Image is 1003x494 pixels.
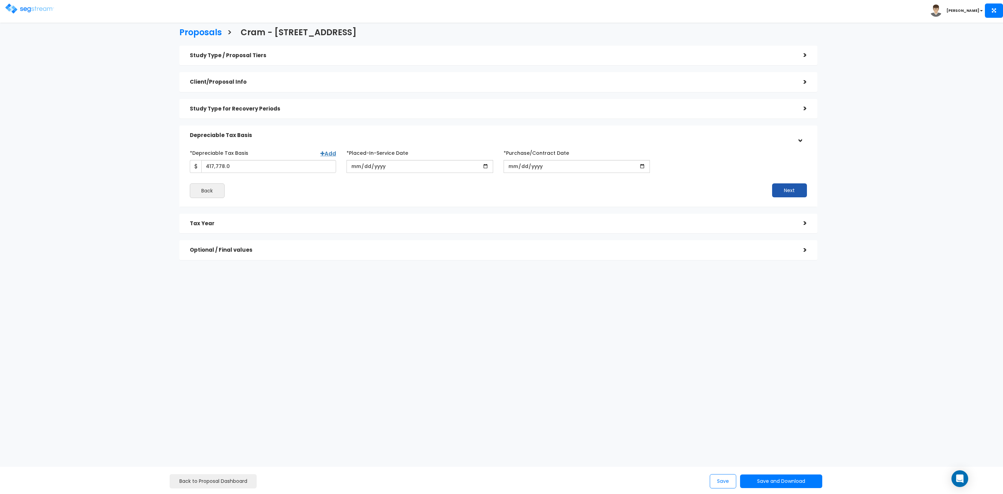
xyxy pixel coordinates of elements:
h5: Study Type for Recovery Periods [190,106,793,112]
img: avatar.png [930,5,942,17]
b: [PERSON_NAME] [947,8,979,13]
h3: > [227,28,232,39]
button: Back [190,183,225,198]
label: *Depreciable Tax Basis [190,147,248,157]
div: > [793,50,807,61]
a: Cram - [STREET_ADDRESS] [235,21,357,42]
a: Back to Proposal Dashboard [170,474,257,488]
label: *Placed-In-Service Date [347,147,408,157]
h5: Client/Proposal Info [190,79,793,85]
h5: Depreciable Tax Basis [190,132,793,138]
button: Next [772,183,807,197]
h3: Cram - [STREET_ADDRESS] [241,28,357,39]
div: > [793,245,807,256]
h5: Optional / Final values [190,247,793,253]
img: logo.png [5,3,54,14]
h5: Study Type / Proposal Tiers [190,53,793,59]
div: > [793,218,807,229]
button: Save and Download [740,474,822,488]
button: Save [710,474,736,488]
h5: Tax Year [190,221,793,227]
a: Add [320,150,336,157]
div: > [794,129,805,143]
div: Open Intercom Messenger [951,470,968,487]
h3: Proposals [179,28,222,39]
div: > [793,103,807,114]
div: > [793,77,807,88]
a: Proposals [174,21,222,42]
label: *Purchase/Contract Date [504,147,569,157]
